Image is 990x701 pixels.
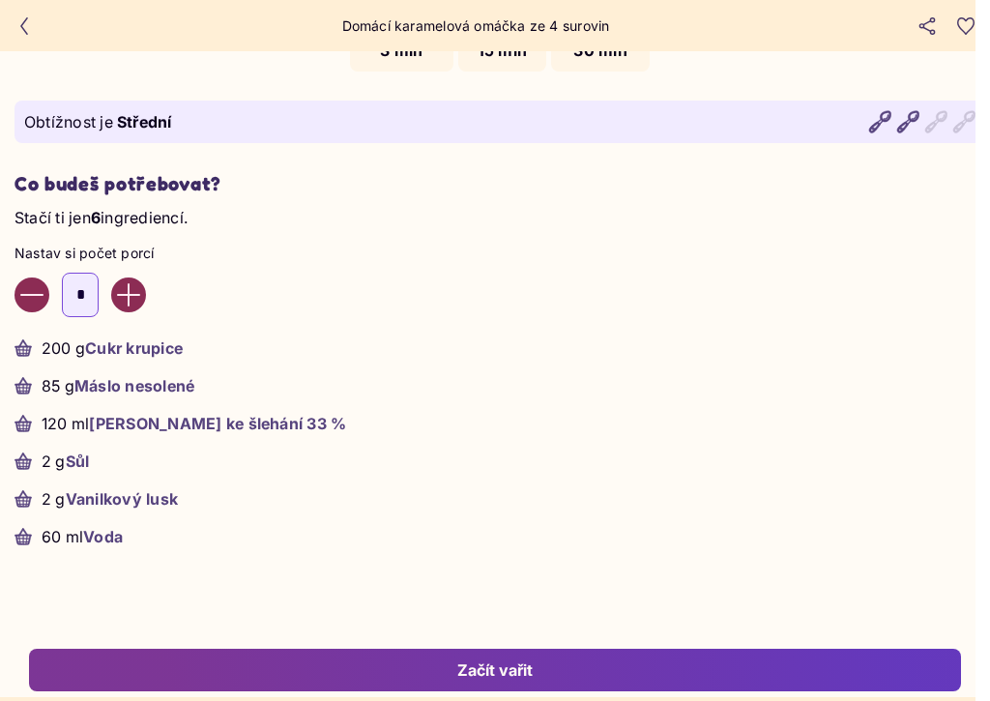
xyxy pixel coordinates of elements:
[117,112,172,131] span: Střední
[74,376,194,395] span: Máslo nesolené
[478,41,527,60] span: 15 min
[42,525,123,548] p: 60 ml
[89,414,346,433] span: [PERSON_NAME] ke šlehání 33 %
[50,659,940,681] div: Začít vařit
[468,15,537,35] p: Čas vaření
[15,172,985,196] h2: Co budeš potřebovat?
[15,206,985,229] p: Stačí ti jen ingrediencí.
[360,15,444,35] p: Čas přípravy
[85,338,183,358] span: Cukr krupice
[66,489,178,509] span: Vanilkový lusk
[561,15,640,35] p: Celkový čas
[42,450,89,473] p: 2 g
[42,412,346,435] p: 120 ml
[42,487,178,511] p: 2 g
[111,277,146,312] button: Increase value
[91,208,101,227] span: 6
[29,649,961,691] button: Začít vařit
[42,336,183,360] p: 200 g
[62,273,99,317] input: Enter number
[573,41,626,60] span: 30 min
[24,110,113,133] p: Obtížnost je
[66,452,90,471] span: Sůl
[83,527,123,546] span: Voda
[15,244,985,263] p: Nastav si počet porcí
[380,41,422,60] span: 3 min
[15,277,49,312] button: Decrease value
[42,374,194,397] p: 85 g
